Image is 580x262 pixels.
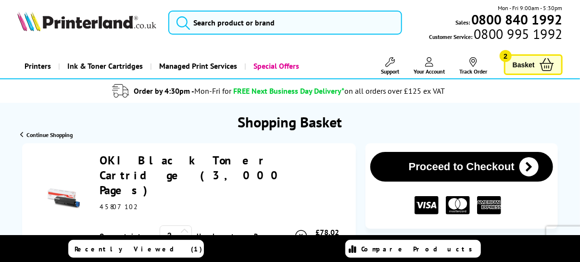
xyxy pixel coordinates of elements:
[75,245,202,253] span: Recently Viewed (1)
[414,68,445,75] span: Your Account
[459,57,487,75] a: Track Order
[134,86,231,96] span: Order by 4:30pm -
[254,229,308,243] a: Delete item from your basket
[100,202,139,211] span: 45807102
[194,86,231,96] span: Mon-Fri for
[233,86,344,96] span: FREE Next Business Day Delivery*
[17,12,156,33] a: Printerland Logo
[370,152,553,182] button: Proceed to Checkout
[5,83,553,100] li: modal_delivery
[308,227,346,237] div: £78.02
[500,50,512,62] span: 2
[168,11,402,35] input: Search product or brand
[20,131,73,138] a: Continue Shopping
[197,232,246,240] a: Update
[498,3,563,12] span: Mon - Fri 9:00am - 5:30pm
[415,196,439,215] img: VISA
[47,182,80,215] img: OKI Black Toner Cartridge (3,000 Pages)
[17,12,156,31] img: Printerland Logo
[150,54,244,78] a: Managed Print Services
[17,54,58,78] a: Printers
[414,57,445,75] a: Your Account
[477,196,501,215] img: American Express
[68,240,204,258] a: Recently Viewed (1)
[100,153,285,198] a: OKI Black Toner Cartridge (3,000 Pages)
[381,57,399,75] a: Support
[238,112,342,131] h1: Shopping Basket
[361,245,478,253] span: Compare Products
[504,54,563,75] a: Basket 2
[244,54,306,78] a: Special Offers
[429,29,562,41] span: Customer Service:
[254,232,292,240] span: Remove
[100,232,156,240] span: Quantity:
[472,29,562,38] span: 0800 995 1992
[446,196,470,215] img: MASTER CARD
[26,131,73,138] span: Continue Shopping
[513,58,535,71] span: Basket
[381,68,399,75] span: Support
[345,240,481,258] a: Compare Products
[67,54,143,78] span: Ink & Toner Cartridges
[58,54,150,78] a: Ink & Toner Cartridges
[471,11,563,28] b: 0800 840 1992
[470,15,563,24] a: 0800 840 1992
[344,86,445,96] div: on all orders over £125 ex VAT
[455,18,470,27] span: Sales:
